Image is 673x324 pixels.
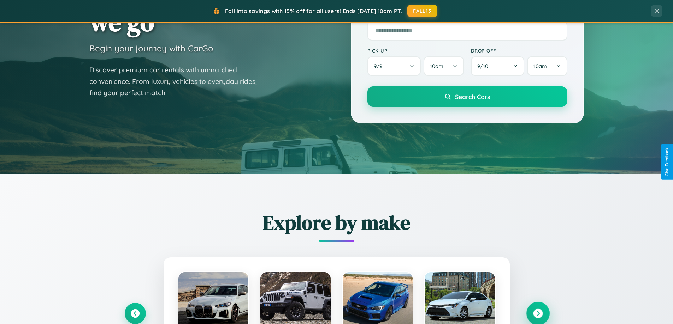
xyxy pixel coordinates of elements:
span: Fall into savings with 15% off for all users! Ends [DATE] 10am PT. [225,7,402,14]
p: Discover premium car rentals with unmatched convenience. From luxury vehicles to everyday rides, ... [89,64,266,99]
span: 10am [533,63,547,69]
span: 9 / 10 [477,63,492,69]
button: 10am [527,56,567,76]
button: 9/10 [471,56,525,76]
button: 10am [424,56,464,76]
button: 9/9 [367,56,421,76]
span: Search Cars [455,93,490,100]
div: Give Feedback [665,148,669,176]
button: FALL15 [407,5,437,17]
label: Drop-off [471,48,567,54]
span: 9 / 9 [374,63,386,69]
span: 10am [430,63,443,69]
label: Pick-up [367,48,464,54]
h2: Explore by make [125,209,549,236]
button: Search Cars [367,86,567,107]
h3: Begin your journey with CarGo [89,43,213,54]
